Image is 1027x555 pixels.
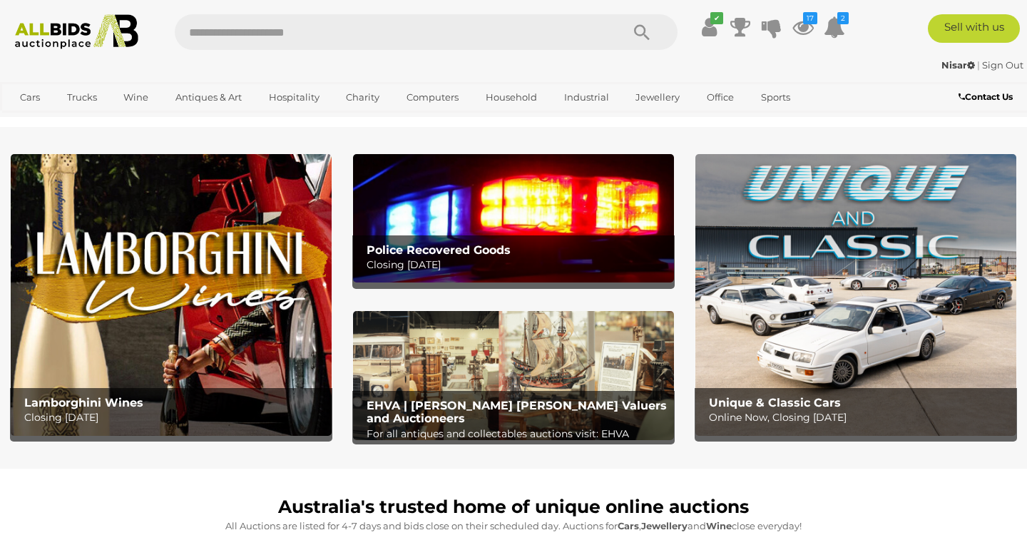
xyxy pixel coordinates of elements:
a: [GEOGRAPHIC_DATA] [11,109,131,133]
b: Unique & Classic Cars [709,396,841,409]
p: All Auctions are listed for 4-7 days and bids close on their scheduled day. Auctions for , and cl... [18,518,1009,534]
strong: Nisar [941,59,975,71]
img: Lamborghini Wines [11,154,332,435]
a: Wine [114,86,158,109]
a: Household [476,86,546,109]
a: Computers [397,86,468,109]
a: Jewellery [626,86,689,109]
img: Allbids.com.au [8,14,146,49]
a: Sports [752,86,799,109]
a: 17 [792,14,814,40]
a: Trucks [58,86,106,109]
img: Police Recovered Goods [353,154,674,282]
a: Sell with us [928,14,1020,43]
a: Unique & Classic Cars Unique & Classic Cars Online Now, Closing [DATE] [695,154,1016,435]
button: Search [606,14,678,50]
a: Nisar [941,59,977,71]
strong: Cars [618,520,639,531]
i: ✔ [710,12,723,24]
a: ✔ [698,14,720,40]
b: Lamborghini Wines [24,396,143,409]
a: Cars [11,86,49,109]
a: Industrial [555,86,618,109]
p: Closing [DATE] [367,256,667,274]
strong: Wine [706,520,732,531]
a: EHVA | Evans Hastings Valuers and Auctioneers EHVA | [PERSON_NAME] [PERSON_NAME] Valuers and Auct... [353,311,674,439]
p: Online Now, Closing [DATE] [709,409,1009,427]
p: For all antiques and collectables auctions visit: EHVA [367,425,667,443]
img: EHVA | Evans Hastings Valuers and Auctioneers [353,311,674,439]
span: | [977,59,980,71]
a: Hospitality [260,86,329,109]
a: Office [698,86,743,109]
a: Lamborghini Wines Lamborghini Wines Closing [DATE] [11,154,332,435]
b: Contact Us [959,91,1013,102]
a: 2 [824,14,845,40]
h1: Australia's trusted home of unique online auctions [18,497,1009,517]
b: Police Recovered Goods [367,243,511,257]
i: 2 [837,12,849,24]
img: Unique & Classic Cars [695,154,1016,435]
a: Charity [337,86,389,109]
strong: Jewellery [641,520,688,531]
p: Closing [DATE] [24,409,325,427]
a: Antiques & Art [166,86,251,109]
i: 17 [803,12,817,24]
b: EHVA | [PERSON_NAME] [PERSON_NAME] Valuers and Auctioneers [367,399,667,425]
a: Contact Us [959,89,1016,105]
a: Sign Out [982,59,1023,71]
a: Police Recovered Goods Police Recovered Goods Closing [DATE] [353,154,674,282]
